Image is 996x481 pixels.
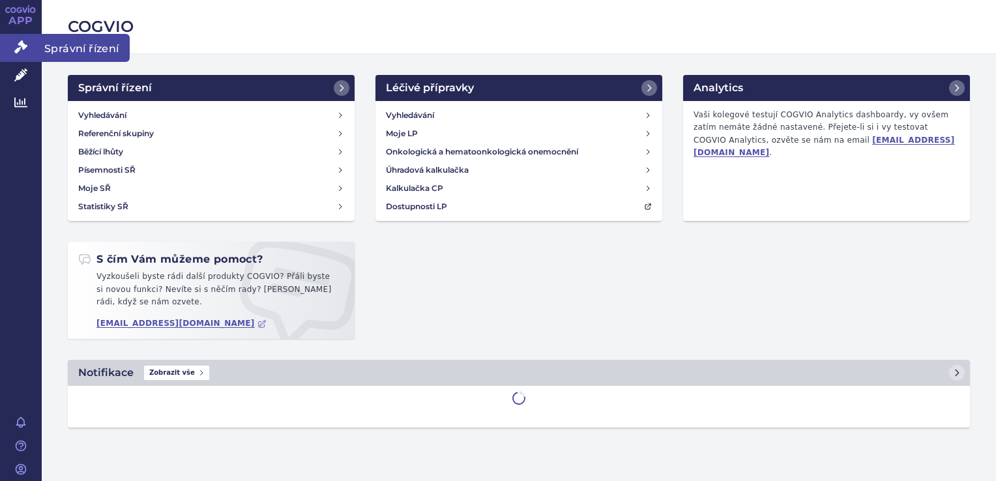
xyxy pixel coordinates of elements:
[78,145,123,158] h4: Běžící lhůty
[78,200,128,213] h4: Statistiky SŘ
[386,182,443,195] h4: Kalkulačka CP
[386,109,434,122] h4: Vyhledávání
[78,182,111,195] h4: Moje SŘ
[386,200,447,213] h4: Dostupnosti LP
[78,80,152,96] h2: Správní řízení
[68,360,970,386] a: NotifikaceZobrazit vše
[381,197,657,216] a: Dostupnosti LP
[683,75,970,101] a: Analytics
[381,179,657,197] a: Kalkulačka CP
[73,106,349,124] a: Vyhledávání
[386,164,469,177] h4: Úhradová kalkulačka
[381,106,657,124] a: Vyhledávání
[386,145,578,158] h4: Onkologická a hematoonkologická onemocnění
[381,161,657,179] a: Úhradová kalkulačka
[386,127,418,140] h4: Moje LP
[144,366,209,380] span: Zobrazit vše
[68,75,355,101] a: Správní řízení
[694,80,743,96] h2: Analytics
[78,270,344,314] p: Vyzkoušeli byste rádi další produkty COGVIO? Přáli byste si novou funkci? Nevíte si s něčím rady?...
[73,179,349,197] a: Moje SŘ
[96,319,267,328] a: [EMAIL_ADDRESS][DOMAIN_NAME]
[78,252,263,267] h2: S čím Vám můžeme pomoct?
[78,164,136,177] h4: Písemnosti SŘ
[375,75,662,101] a: Léčivé přípravky
[688,106,965,162] p: Vaši kolegové testují COGVIO Analytics dashboardy, vy ovšem zatím nemáte žádné nastavené. Přejete...
[78,109,126,122] h4: Vyhledávání
[73,161,349,179] a: Písemnosti SŘ
[386,80,474,96] h2: Léčivé přípravky
[381,124,657,143] a: Moje LP
[73,197,349,216] a: Statistiky SŘ
[42,34,130,61] span: Správní řízení
[73,143,349,161] a: Běžící lhůty
[73,124,349,143] a: Referenční skupiny
[694,136,955,158] a: [EMAIL_ADDRESS][DOMAIN_NAME]
[381,143,657,161] a: Onkologická a hematoonkologická onemocnění
[78,127,154,140] h4: Referenční skupiny
[78,365,134,381] h2: Notifikace
[68,16,970,38] h2: COGVIO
